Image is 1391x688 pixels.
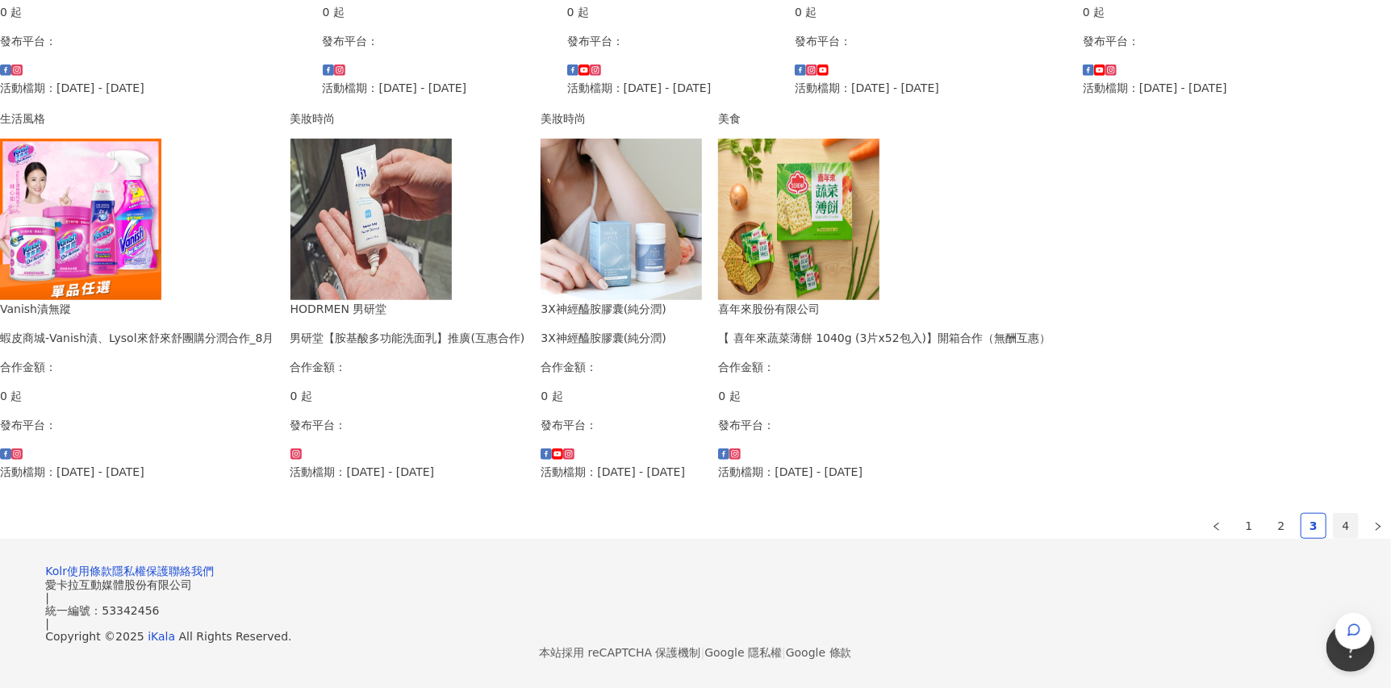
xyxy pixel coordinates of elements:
p: 活動檔期：[DATE] - [DATE] [290,463,525,481]
p: 合作金額： [541,358,702,376]
a: 使用條款 [67,565,112,578]
a: 3 [1301,514,1326,538]
div: 愛卡拉互動媒體股份有限公司 [45,578,1346,591]
p: 發布平台： [567,32,779,50]
a: Google 條款 [786,646,852,659]
p: 0 起 [718,387,1051,405]
button: right [1365,513,1391,539]
img: 喜年來蔬菜薄餅 1040g (3片x52包入 [718,139,879,300]
iframe: Help Scout Beacon - Open [1326,623,1375,672]
p: 合作金額： [718,358,1051,376]
p: 發布平台： [541,416,702,434]
li: 2 [1268,513,1294,539]
p: 合作金額： [290,358,525,376]
span: | [45,591,49,604]
div: 美妝時尚 [290,110,525,127]
p: 0 起 [795,3,1067,21]
a: Kolr [45,565,67,578]
a: Google 隱私權 [704,646,782,659]
p: 活動檔期：[DATE] - [DATE] [795,79,1067,97]
a: 4 [1334,514,1358,538]
a: 聯絡我們 [169,565,214,578]
li: 3 [1301,513,1326,539]
p: 0 起 [567,3,779,21]
p: 發布平台： [795,32,1067,50]
span: left [1212,522,1222,532]
p: 0 起 [323,3,551,21]
div: 美妝時尚 [541,110,702,127]
span: | [701,646,705,659]
p: 0 起 [1083,3,1244,21]
div: HODRMEN 男研堂 [290,300,525,318]
img: A'momris文驀斯 3X神經醯胺膠囊 [541,139,702,300]
a: 2 [1269,514,1293,538]
p: 發布平台： [1083,32,1244,50]
div: 男研堂【胺基酸多功能洗面乳】推廣(互惠合作) [290,329,525,347]
a: 隱私權保護 [112,565,169,578]
div: 3X神經醯胺膠囊(純分潤) [541,300,702,318]
p: 活動檔期：[DATE] - [DATE] [1083,79,1244,97]
div: 統一編號：53342456 [45,604,1346,617]
span: | [45,617,49,630]
div: 【 喜年來蔬菜薄餅 1040g (3片x52包入)】開箱合作（無酬互惠） [718,329,1051,347]
span: | [782,646,786,659]
p: 0 起 [290,387,525,405]
p: 活動檔期：[DATE] - [DATE] [323,79,551,97]
p: 活動檔期：[DATE] - [DATE] [718,463,1051,481]
p: 活動檔期：[DATE] - [DATE] [541,463,702,481]
li: Next Page [1365,513,1391,539]
div: 3X神經醯胺膠囊(純分潤) [541,329,702,347]
li: Previous Page [1204,513,1230,539]
li: 1 [1236,513,1262,539]
button: left [1204,513,1230,539]
div: Copyright © 2025 All Rights Reserved. [45,630,1346,643]
a: iKala [148,630,175,643]
p: 發布平台： [718,416,1051,434]
p: 發布平台： [323,32,551,50]
div: 美食 [718,110,1051,127]
a: 1 [1237,514,1261,538]
p: 0 起 [541,387,702,405]
p: 發布平台： [290,416,525,434]
div: 喜年來股份有限公司 [718,300,1051,318]
span: right [1373,522,1383,532]
li: 4 [1333,513,1359,539]
span: 本站採用 reCAPTCHA 保護機制 [539,643,851,662]
img: 胺基酸多功能洗面乳 [290,139,452,300]
p: 活動檔期：[DATE] - [DATE] [567,79,779,97]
